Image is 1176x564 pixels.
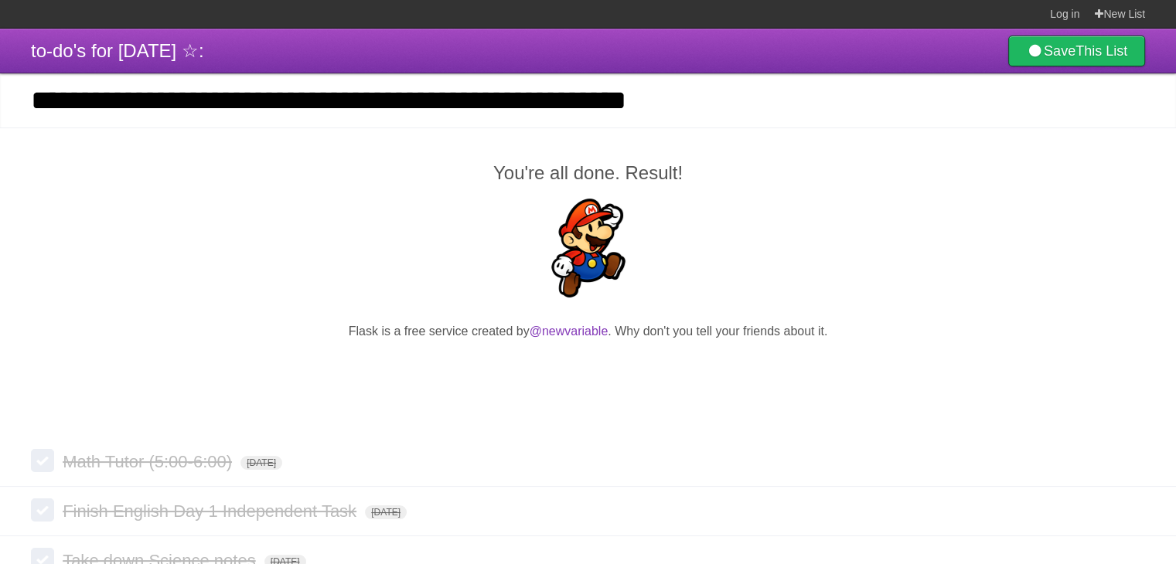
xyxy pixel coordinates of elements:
[31,40,204,61] span: to-do's for [DATE] ☆:
[365,505,407,519] span: [DATE]
[31,498,54,522] label: Done
[63,452,236,471] span: Math Tutor (5:00-6:00)
[31,449,54,472] label: Done
[1008,36,1145,66] a: SaveThis List
[63,501,360,521] span: Finish English Day 1 Independent Task
[530,324,608,338] a: @newvariable
[31,322,1145,341] p: Flask is a free service created by . Why don't you tell your friends about it.
[539,199,638,297] img: Super Mario
[561,360,616,382] iframe: X Post Button
[1075,43,1127,59] b: This List
[240,456,282,470] span: [DATE]
[31,159,1145,187] h2: You're all done. Result!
